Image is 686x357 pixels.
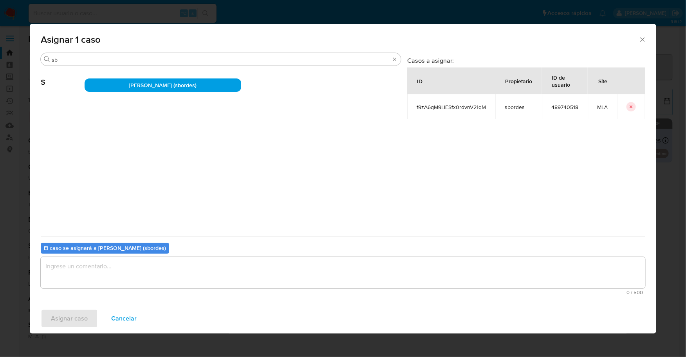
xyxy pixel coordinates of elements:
[101,309,147,328] button: Cancelar
[496,71,542,90] div: Propietario
[417,104,486,111] span: f9zA6qM9LIESfx0rdvnV21qM
[639,36,646,43] button: Cerrar ventana
[626,102,636,111] button: icon-button
[43,290,643,295] span: Máximo 500 caracteres
[85,78,241,92] div: [PERSON_NAME] (sbordes)
[44,244,166,252] b: El caso se asignará a [PERSON_NAME] (sbordes)
[30,24,656,333] div: assign-modal
[542,68,587,94] div: ID de usuario
[129,81,197,89] span: [PERSON_NAME] (sbordes)
[392,56,398,62] button: Borrar
[111,310,137,327] span: Cancelar
[41,35,639,44] span: Asignar 1 caso
[41,66,85,87] span: S
[52,56,390,63] input: Buscar analista
[505,104,533,111] span: sbordes
[44,56,50,62] button: Buscar
[408,71,432,90] div: ID
[551,104,578,111] span: 489740518
[407,56,645,64] h3: Casos a asignar:
[589,71,617,90] div: Site
[597,104,608,111] span: MLA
